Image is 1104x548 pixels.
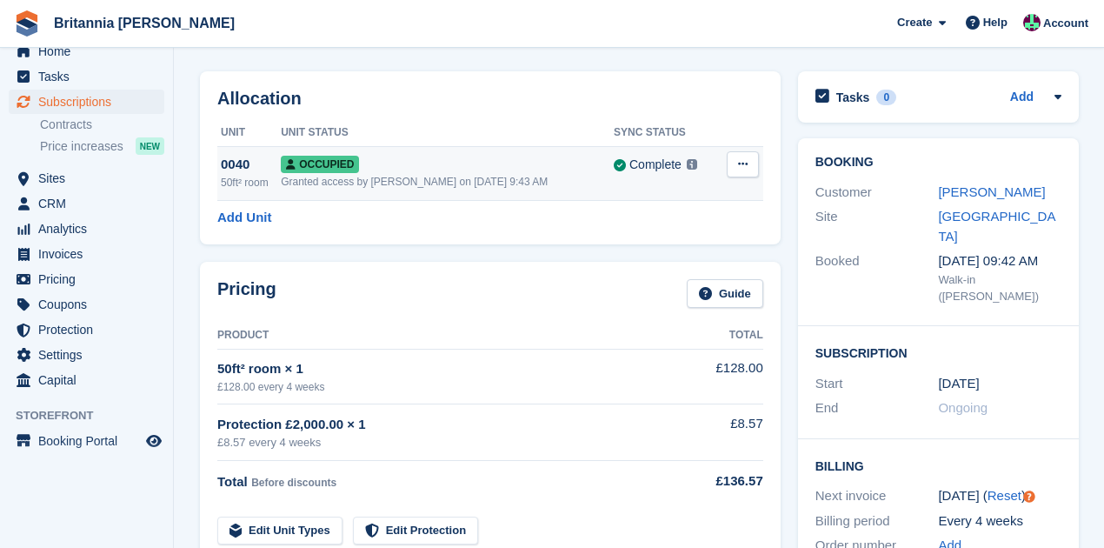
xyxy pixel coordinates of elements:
th: Unit Status [281,119,614,147]
a: menu [9,368,164,392]
a: menu [9,191,164,216]
a: Britannia [PERSON_NAME] [47,9,242,37]
div: Granted access by [PERSON_NAME] on [DATE] 9:43 AM [281,174,614,190]
div: Start [815,374,939,394]
h2: Allocation [217,89,763,109]
span: Help [983,14,1008,31]
td: £8.57 [680,404,763,461]
a: menu [9,317,164,342]
a: [PERSON_NAME] [938,184,1045,199]
a: menu [9,267,164,291]
a: menu [9,39,164,63]
div: 50ft² room [221,175,281,190]
th: Sync Status [614,119,718,147]
span: Total [217,474,248,489]
time: 2025-02-07 01:00:00 UTC [938,374,979,394]
div: Walk-in ([PERSON_NAME]) [938,271,1061,305]
a: Edit Protection [353,517,478,545]
span: Account [1043,15,1088,32]
span: Storefront [16,407,173,424]
a: Reset [988,488,1021,503]
div: £128.00 every 4 weeks [217,379,680,395]
div: Tooltip anchor [1021,489,1037,505]
span: Invoices [38,242,143,266]
a: [GEOGRAPHIC_DATA] [938,209,1055,244]
span: Create [897,14,932,31]
img: stora-icon-8386f47178a22dfd0bd8f6a31ec36ba5ce8667c1dd55bd0f319d3a0aa187defe.svg [14,10,40,37]
a: Contracts [40,117,164,133]
span: Protection [38,317,143,342]
h2: Subscription [815,344,1061,361]
span: Capital [38,368,143,392]
div: [DATE] ( ) [938,486,1061,506]
a: Guide [687,279,763,308]
div: 0 [876,90,896,105]
div: £8.57 every 4 weeks [217,434,680,451]
span: Analytics [38,217,143,241]
a: Edit Unit Types [217,517,343,545]
div: Protection £2,000.00 × 1 [217,415,680,435]
th: Product [217,322,680,350]
a: menu [9,242,164,266]
span: CRM [38,191,143,216]
div: Next invoice [815,486,939,506]
h2: Booking [815,156,1061,170]
span: Occupied [281,156,359,173]
a: menu [9,343,164,367]
span: Settings [38,343,143,367]
a: menu [9,217,164,241]
div: Every 4 weeks [938,511,1061,531]
div: £136.57 [680,471,763,491]
div: NEW [136,137,164,155]
div: 0040 [221,155,281,175]
h2: Pricing [217,279,276,308]
a: menu [9,292,164,317]
span: Ongoing [938,400,988,415]
span: Before discounts [251,477,336,489]
span: Pricing [38,267,143,291]
a: menu [9,166,164,190]
a: menu [9,64,164,89]
div: End [815,398,939,418]
span: Booking Portal [38,429,143,453]
span: Home [38,39,143,63]
span: Tasks [38,64,143,89]
div: Site [815,207,939,246]
h2: Tasks [836,90,870,105]
a: Preview store [143,431,164,451]
a: menu [9,429,164,453]
a: menu [9,90,164,114]
a: Add Unit [217,208,271,228]
th: Total [680,322,763,350]
h2: Billing [815,457,1061,474]
div: Booked [815,251,939,305]
div: [DATE] 09:42 AM [938,251,1061,271]
span: Sites [38,166,143,190]
div: Billing period [815,511,939,531]
div: Complete [629,156,682,174]
td: £128.00 [680,349,763,404]
span: Coupons [38,292,143,317]
span: Price increases [40,138,123,155]
th: Unit [217,119,281,147]
div: Customer [815,183,939,203]
a: Price increases NEW [40,137,164,156]
div: 50ft² room × 1 [217,359,680,379]
a: Add [1010,88,1034,108]
img: Louise Fuller [1023,14,1041,31]
span: Subscriptions [38,90,143,114]
img: icon-info-grey-7440780725fd019a000dd9b08b2336e03edf1995a4989e88bcd33f0948082b44.svg [687,159,697,170]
